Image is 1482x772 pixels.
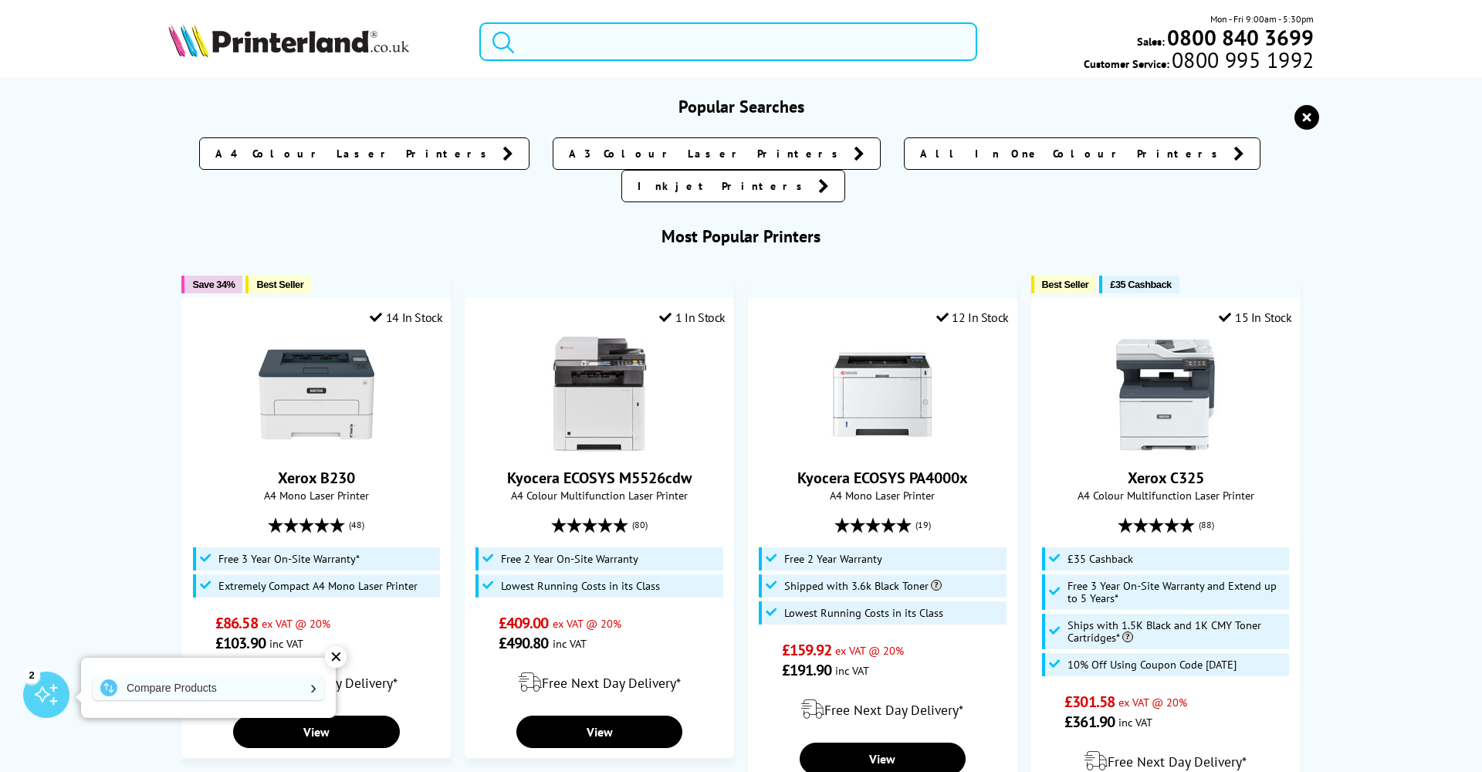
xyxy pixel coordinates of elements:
span: Ships with 1.5K Black and 1K CMY Toner Cartridges* [1068,619,1285,644]
span: £490.80 [499,633,549,653]
span: Free 3 Year On-Site Warranty and Extend up to 5 Years* [1068,580,1285,604]
span: inc VAT [835,663,869,678]
span: £35 Cashback [1110,279,1171,290]
span: A3 Colour Laser Printers [569,146,846,161]
span: ex VAT @ 20% [1118,695,1187,709]
span: 10% Off Using Coupon Code [DATE] [1068,659,1237,671]
b: 0800 840 3699 [1167,23,1314,52]
span: A4 Colour Multifunction Laser Printer [1040,488,1292,503]
span: Best Seller [1042,279,1089,290]
div: ✕ [325,646,347,668]
div: 1 In Stock [659,310,726,325]
span: Free 2 Year On-Site Warranty [501,553,638,565]
span: A4 Colour Laser Printers [215,146,495,161]
h3: Most Popular Printers [168,225,1315,247]
h3: Popular Searches [168,96,1315,117]
div: 12 In Stock [936,310,1009,325]
span: A4 Mono Laser Printer [756,488,1009,503]
span: ex VAT @ 20% [262,616,330,631]
span: A4 Colour Multifunction Laser Printer [473,488,726,503]
span: Free 2 Year Warranty [784,553,882,565]
span: All In One Colour Printers [920,146,1226,161]
a: A4 Colour Laser Printers [199,137,530,170]
span: inc VAT [269,636,303,651]
a: Xerox B230 [278,468,355,488]
span: (19) [915,510,931,540]
a: Compare Products [93,675,324,700]
div: modal_delivery [473,661,726,704]
span: inc VAT [553,636,587,651]
span: Lowest Running Costs in its Class [784,607,943,619]
a: View [233,716,399,748]
img: Printerland Logo [168,23,409,57]
div: 2 [23,666,40,683]
span: ex VAT @ 20% [553,616,621,631]
img: Kyocera ECOSYS PA4000x [824,337,940,452]
span: (80) [632,510,648,540]
div: 14 In Stock [370,310,442,325]
span: £301.58 [1064,692,1115,712]
a: Xerox B230 [259,440,374,455]
a: Xerox C325 [1128,468,1204,488]
input: Search product or [479,22,977,61]
a: Kyocera ECOSYS PA4000x [797,468,968,488]
span: Save 34% [192,279,235,290]
a: View [516,716,682,748]
span: £86.58 [215,613,258,633]
a: Printerland Logo [168,23,460,60]
button: Best Seller [1031,276,1097,293]
span: £361.90 [1064,712,1115,732]
button: Save 34% [181,276,242,293]
img: Kyocera ECOSYS M5526cdw [542,337,658,452]
span: 0800 995 1992 [1169,52,1314,67]
span: £409.00 [499,613,549,633]
span: Free 3 Year On-Site Warranty* [218,553,360,565]
a: Kyocera ECOSYS PA4000x [824,440,940,455]
img: Xerox C325 [1108,337,1223,452]
span: Inkjet Printers [638,178,810,194]
span: inc VAT [1118,715,1152,730]
span: A4 Mono Laser Printer [190,488,442,503]
img: Xerox B230 [259,337,374,452]
span: Customer Service: [1084,52,1314,71]
a: Kyocera ECOSYS M5526cdw [507,468,692,488]
span: Extremely Compact A4 Mono Laser Printer [218,580,418,592]
span: £103.90 [215,633,266,653]
a: Kyocera ECOSYS M5526cdw [542,440,658,455]
span: Best Seller [256,279,303,290]
span: Shipped with 3.6k Black Toner [784,580,942,592]
button: Best Seller [245,276,311,293]
a: Xerox C325 [1108,440,1223,455]
span: £35 Cashback [1068,553,1133,565]
div: 15 In Stock [1219,310,1291,325]
span: Lowest Running Costs in its Class [501,580,660,592]
button: £35 Cashback [1099,276,1179,293]
span: (88) [1199,510,1214,540]
a: Inkjet Printers [621,170,845,202]
span: Sales: [1137,34,1165,49]
span: £191.90 [782,660,832,680]
span: (48) [349,510,364,540]
a: All In One Colour Printers [904,137,1260,170]
a: A3 Colour Laser Printers [553,137,881,170]
span: £159.92 [782,640,832,660]
div: modal_delivery [756,688,1009,731]
span: Mon - Fri 9:00am - 5:30pm [1210,12,1314,26]
a: 0800 840 3699 [1165,30,1314,45]
span: ex VAT @ 20% [835,643,904,658]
